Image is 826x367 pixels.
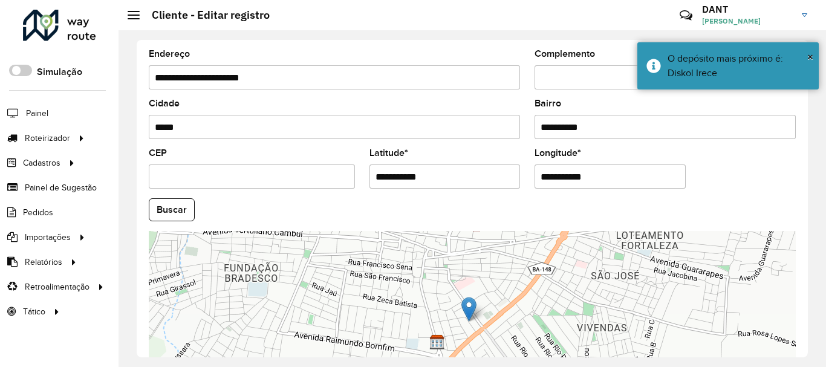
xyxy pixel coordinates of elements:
span: Importações [25,231,71,244]
label: Longitude [535,146,581,160]
span: Tático [23,305,45,318]
button: Close [807,48,813,66]
label: Cidade [149,96,180,111]
label: Bairro [535,96,561,111]
span: Painel [26,107,48,120]
h2: Cliente - Editar registro [140,8,270,22]
span: × [807,50,813,63]
span: Painel de Sugestão [25,181,97,194]
div: O depósito mais próximo é: Diskol Irece [668,51,810,80]
label: Simulação [37,65,82,79]
span: Relatórios [25,256,62,268]
span: Pedidos [23,206,53,219]
label: CEP [149,146,167,160]
a: Contato Rápido [673,2,699,28]
label: Latitude [369,146,408,160]
span: [PERSON_NAME] [702,16,793,27]
img: Diskol Irece [429,334,445,350]
img: Marker [461,297,476,322]
label: Endereço [149,47,190,61]
label: Complemento [535,47,595,61]
span: Retroalimentação [25,281,89,293]
span: Cadastros [23,157,60,169]
h3: DANT [702,4,793,15]
span: Roteirizador [25,132,70,145]
button: Buscar [149,198,195,221]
